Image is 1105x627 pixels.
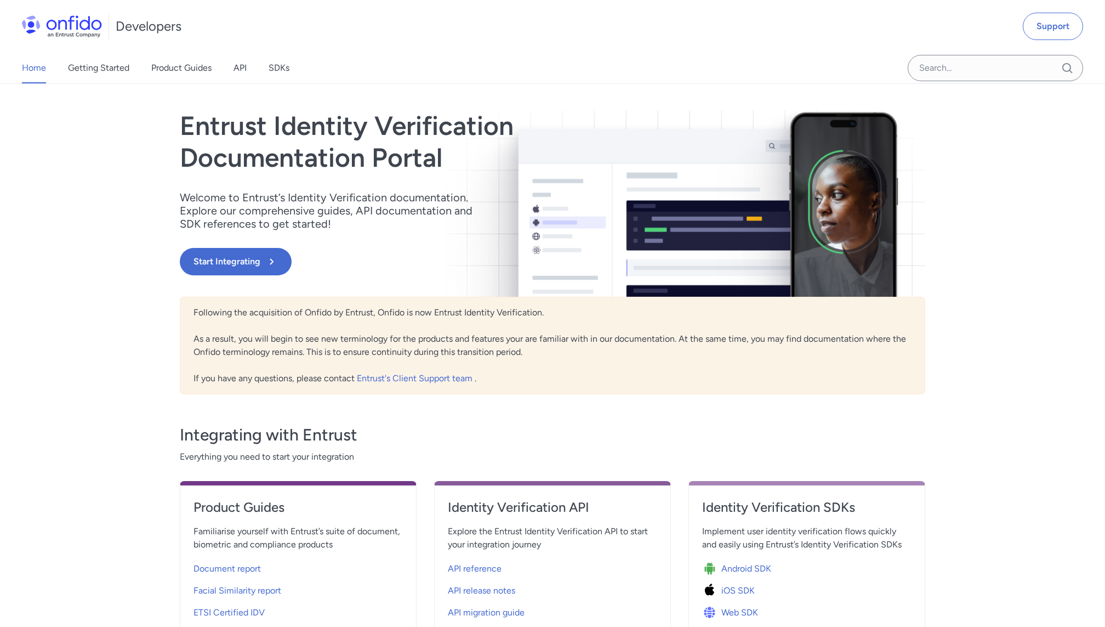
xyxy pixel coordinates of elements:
[180,248,702,275] a: Start Integrating
[448,556,657,578] a: API reference
[702,561,721,577] img: Icon Android SDK
[193,499,403,516] h4: Product Guides
[233,53,247,83] a: API
[702,499,912,516] h4: Identity Verification SDKs
[116,18,181,35] h1: Developers
[193,578,403,600] a: Facial Similarity report
[180,191,487,230] p: Welcome to Entrust’s Identity Verification documentation. Explore our comprehensive guides, API d...
[702,499,912,525] a: Identity Verification SDKs
[448,578,657,600] a: API release notes
[448,584,515,597] span: API release notes
[702,578,912,600] a: Icon iOS SDKiOS SDK
[151,53,212,83] a: Product Guides
[193,600,403,622] a: ETSI Certified IDV
[448,525,657,551] span: Explore the Entrust Identity Verification API to start your integration journey
[721,562,771,575] span: Android SDK
[908,55,1083,81] input: Onfido search input field
[193,562,261,575] span: Document report
[702,525,912,551] span: Implement user identity verification flows quickly and easily using Entrust’s Identity Verificati...
[702,583,721,598] img: Icon iOS SDK
[357,373,475,383] a: Entrust's Client Support team
[448,499,657,525] a: Identity Verification API
[448,562,502,575] span: API reference
[193,584,281,597] span: Facial Similarity report
[180,424,925,446] h3: Integrating with Entrust
[448,600,657,622] a: API migration guide
[180,110,702,173] h1: Entrust Identity Verification Documentation Portal
[702,556,912,578] a: Icon Android SDKAndroid SDK
[448,499,657,516] h4: Identity Verification API
[448,606,525,619] span: API migration guide
[702,600,912,622] a: Icon Web SDKWeb SDK
[193,499,403,525] a: Product Guides
[193,606,265,619] span: ETSI Certified IDV
[180,248,292,275] button: Start Integrating
[180,450,925,464] span: Everything you need to start your integration
[721,584,755,597] span: iOS SDK
[22,15,102,37] img: Onfido Logo
[22,53,46,83] a: Home
[193,525,403,551] span: Familiarise yourself with Entrust’s suite of document, biometric and compliance products
[702,605,721,620] img: Icon Web SDK
[193,556,403,578] a: Document report
[180,297,925,394] div: Following the acquisition of Onfido by Entrust, Onfido is now Entrust Identity Verification. As a...
[1023,13,1083,40] a: Support
[269,53,289,83] a: SDKs
[68,53,129,83] a: Getting Started
[721,606,758,619] span: Web SDK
